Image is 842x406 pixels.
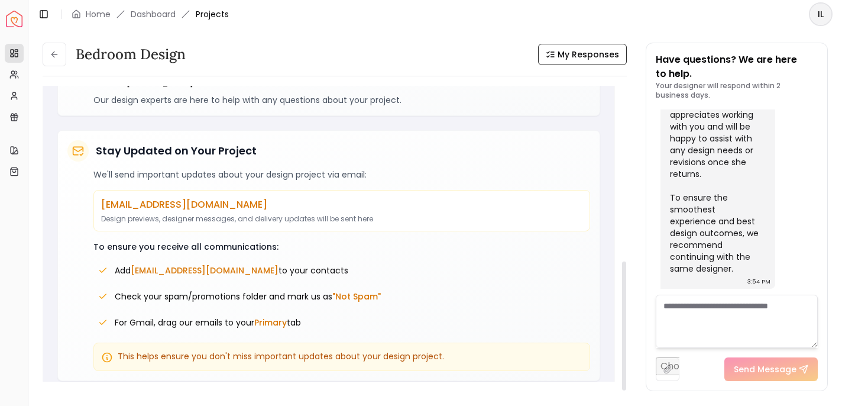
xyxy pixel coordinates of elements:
[196,8,229,20] span: Projects
[656,53,818,81] p: Have questions? We are here to help.
[6,11,22,27] a: Spacejoy
[254,317,287,328] span: Primary
[670,2,763,275] div: Hi [PERSON_NAME], this is [PERSON_NAME] from customer support team. I’m reaching out to let you k...
[332,291,381,302] span: "Not Spam"
[131,265,278,276] span: [EMAIL_ADDRESS][DOMAIN_NAME]
[76,45,186,64] h3: Bedroom design
[6,11,22,27] img: Spacejoy Logo
[809,2,833,26] button: IL
[656,81,818,100] p: Your designer will respond within 2 business days.
[131,8,176,20] a: Dashboard
[93,169,590,181] p: We'll send important updates about your design project via email:
[93,94,590,106] p: Our design experts are here to help with any questions about your project.
[86,8,111,20] a: Home
[93,241,590,253] p: To ensure you receive all communications:
[538,44,627,65] button: My Responses
[558,49,619,60] span: My Responses
[115,291,381,302] span: Check your spam/promotions folder and mark us as
[115,317,301,328] span: For Gmail, drag our emails to your tab
[72,8,229,20] nav: breadcrumb
[101,198,582,212] p: [EMAIL_ADDRESS][DOMAIN_NAME]
[810,4,831,25] span: IL
[118,350,444,362] span: This helps ensure you don't miss important updates about your design project.
[96,143,257,159] h5: Stay Updated on Your Project
[747,276,770,288] div: 3:54 PM
[101,214,582,224] p: Design previews, designer messages, and delivery updates will be sent here
[115,265,348,276] span: Add to your contacts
